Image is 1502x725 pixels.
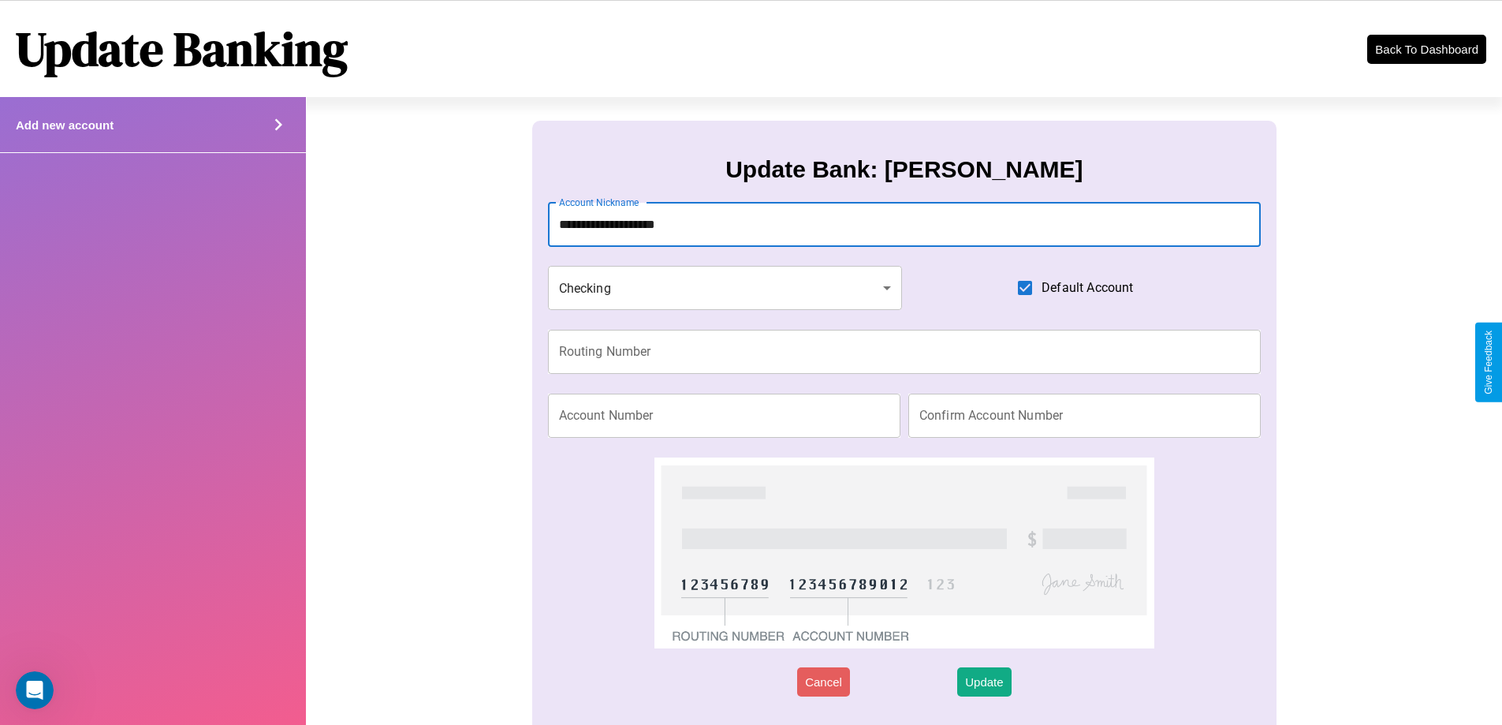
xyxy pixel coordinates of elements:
h4: Add new account [16,118,114,132]
button: Back To Dashboard [1367,35,1486,64]
div: Checking [548,266,903,310]
h1: Update Banking [16,17,348,81]
img: check [654,458,1154,648]
iframe: Intercom live chat [16,671,54,709]
span: Default Account [1042,278,1133,297]
button: Cancel [797,667,850,697]
div: Give Feedback [1483,331,1494,394]
button: Update [957,667,1011,697]
label: Account Nickname [559,196,639,209]
h3: Update Bank: [PERSON_NAME] [725,156,1083,183]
